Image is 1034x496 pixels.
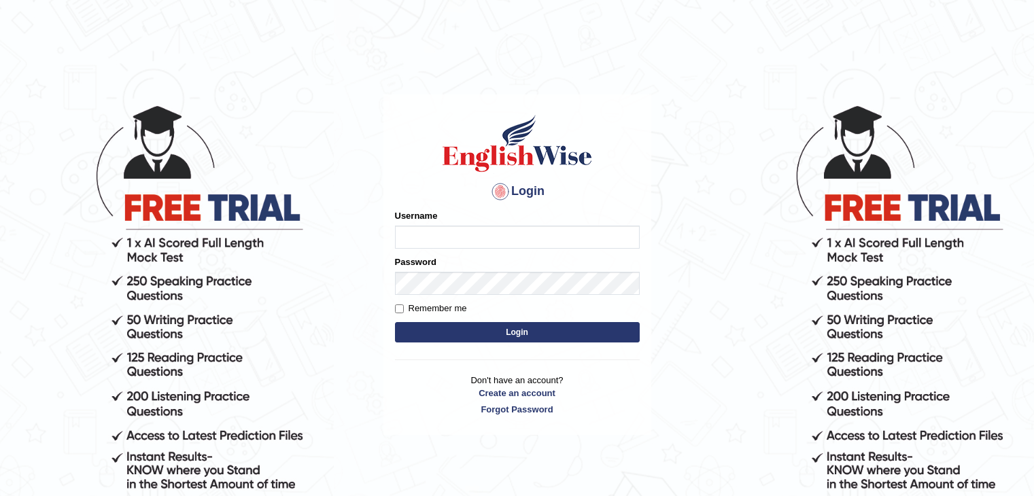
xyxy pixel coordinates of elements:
input: Remember me [395,304,404,313]
label: Remember me [395,302,467,315]
label: Password [395,255,436,268]
button: Login [395,322,640,342]
img: Logo of English Wise sign in for intelligent practice with AI [440,113,595,174]
p: Don't have an account? [395,374,640,416]
h4: Login [395,181,640,202]
a: Create an account [395,387,640,400]
a: Forgot Password [395,403,640,416]
label: Username [395,209,438,222]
